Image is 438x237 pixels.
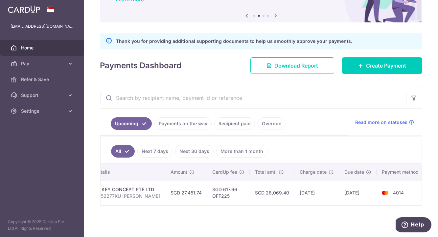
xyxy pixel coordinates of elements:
[11,23,74,30] p: [EMAIL_ADDRESS][DOMAIN_NAME]
[100,87,406,108] input: Search by recipient name, payment id or reference
[116,37,352,45] p: Thank you for providing additional supporting documents to help us smoothly approve your payments.
[393,190,404,195] span: 4014
[207,181,250,205] td: SGD 617.66 OFF225
[21,60,64,67] span: Pay
[8,5,40,13] img: CardUp
[21,76,64,83] span: Refer & Save
[75,193,160,199] p: KEYRES20252277KU [PERSON_NAME]
[339,181,377,205] td: [DATE]
[377,163,426,181] th: Payment method
[111,145,135,158] a: All
[216,145,267,158] a: More than 1 month
[21,92,64,99] span: Support
[379,189,392,197] img: Bank Card
[21,108,64,114] span: Settings
[154,117,212,130] a: Payments on the way
[21,44,64,51] span: Home
[294,181,339,205] td: [DATE]
[111,117,152,130] a: Upcoming
[175,145,214,158] a: Next 30 days
[250,57,334,74] a: Download Report
[342,57,422,74] a: Create Payment
[69,163,165,181] th: Payment details
[165,181,207,205] td: SGD 27,451.74
[396,217,431,234] iframe: Opens a widget where you can find more information
[344,169,364,175] span: Due date
[171,169,187,175] span: Amount
[274,62,318,70] span: Download Report
[355,119,407,126] span: Read more on statuses
[258,117,286,130] a: Overdue
[214,117,255,130] a: Recipient paid
[75,186,160,193] div: Renovation. KEY CONCEPT PTE LTD
[255,169,277,175] span: Total amt.
[137,145,173,158] a: Next 7 days
[250,181,294,205] td: SGD 28,069.40
[366,62,406,70] span: Create Payment
[355,119,414,126] a: Read more on statuses
[212,169,237,175] span: CardUp fee
[300,169,327,175] span: Charge date
[100,60,181,72] h4: Payments Dashboard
